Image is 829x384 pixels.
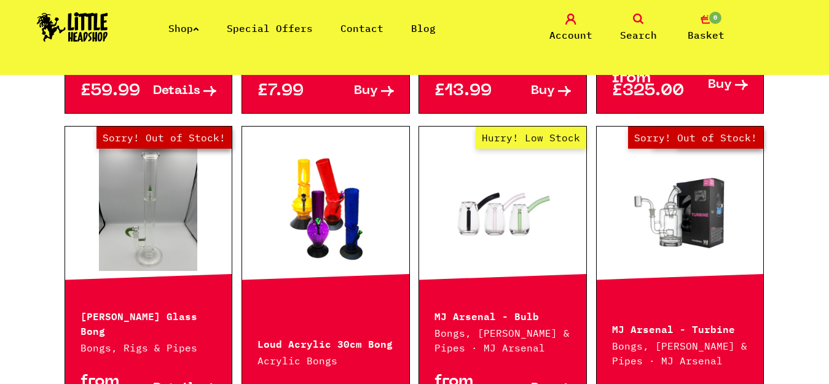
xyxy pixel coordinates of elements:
a: Blog [411,22,436,34]
p: Acrylic Bongs [257,353,394,368]
span: Basket [688,28,725,42]
span: Search [620,28,657,42]
a: Hurry! Low Stock [419,148,586,271]
span: Hurry! Low Stock [476,127,586,149]
a: Details [148,85,216,98]
p: from £325.00 [612,72,680,98]
p: MJ Arsenal - Turbine [612,321,748,335]
span: Buy [531,85,555,98]
a: Special Offers [227,22,313,34]
p: MJ Arsenal - Bulb [434,308,571,323]
a: Shop [168,22,199,34]
a: Out of Stock Hurry! Low Stock Sorry! Out of Stock! [65,148,232,271]
p: Loud Acrylic 30cm Bong [257,335,394,350]
span: Account [549,28,592,42]
img: Little Head Shop Logo [37,12,108,42]
a: Out of Stock Hurry! Low Stock Sorry! Out of Stock! [597,148,764,271]
span: Buy [708,79,732,92]
p: Bongs, [PERSON_NAME] & Pipes · MJ Arsenal [612,339,748,368]
p: [PERSON_NAME] Glass Bong [81,308,217,337]
p: £13.99 [434,85,503,98]
p: Bongs, [PERSON_NAME] & Pipes · MJ Arsenal [434,326,571,355]
span: Sorry! Out of Stock! [96,127,232,149]
a: Buy [503,85,571,98]
a: Search [608,14,669,42]
a: Buy [680,72,748,98]
span: 0 [708,10,723,25]
p: Bongs, Rigs & Pipes [81,340,217,355]
span: Sorry! Out of Stock! [628,127,763,149]
p: £59.99 [81,85,149,98]
span: Details [153,85,200,98]
a: Buy [326,85,394,98]
p: £7.99 [257,85,326,98]
a: Contact [340,22,383,34]
span: Buy [354,85,378,98]
a: 0 Basket [675,14,737,42]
